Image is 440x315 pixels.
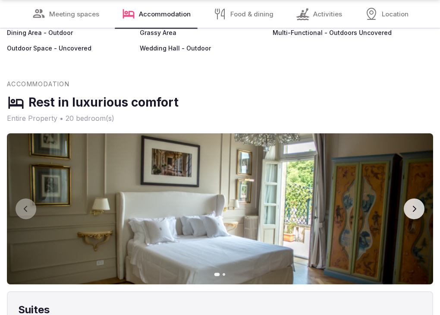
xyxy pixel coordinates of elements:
button: Go to slide 1 [214,273,220,277]
span: Accommodation [7,80,69,88]
span: Meeting spaces [49,9,99,19]
span: Activities [313,9,342,19]
span: Accommodation [139,9,191,19]
span: Location [382,9,409,19]
span: Outdoor Space - Uncovered [7,44,91,53]
button: Go to slide 2 [223,273,225,276]
span: Multi-Functional - Outdoors Uncovered [273,28,392,37]
span: Dining Area - Outdoor [7,28,73,37]
span: Food & dining [230,9,273,19]
span: Wedding Hall - Outdoor [140,44,211,53]
span: Grassy Area [140,28,176,37]
img: Gallery image 1 [7,133,433,284]
span: Entire Property • 20 bedroom(s) [7,113,433,123]
h3: Rest in luxurious comfort [28,94,179,111]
